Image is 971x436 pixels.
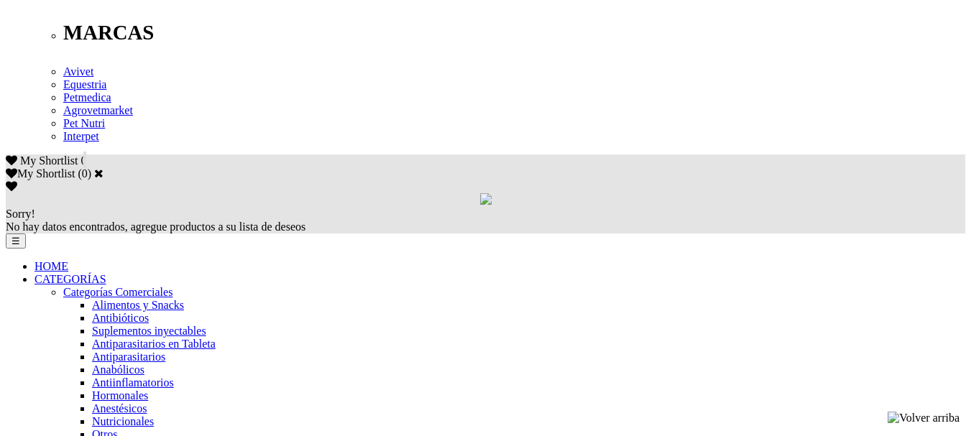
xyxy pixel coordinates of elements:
[78,167,91,180] span: ( )
[63,21,965,45] p: MARCAS
[63,91,111,103] a: Petmedica
[92,338,216,350] a: Antiparasitarios en Tableta
[6,233,26,249] button: ☰
[92,325,206,337] a: Suplementos inyectables
[63,130,99,142] a: Interpet
[63,65,93,78] a: Avivet
[63,286,172,298] a: Categorías Comerciales
[6,167,75,180] label: My Shortlist
[63,104,133,116] a: Agrovetmarket
[63,117,105,129] a: Pet Nutri
[92,312,149,324] a: Antibióticos
[92,415,154,427] a: Nutricionales
[92,376,174,389] a: Antiinflamatorios
[63,78,106,91] a: Equestria
[92,402,147,414] a: Anestésicos
[6,208,965,233] div: No hay datos encontrados, agregue productos a su lista de deseos
[94,167,103,179] a: Cerrar
[82,167,88,180] label: 0
[92,389,148,402] a: Hormonales
[34,260,68,272] a: HOME
[92,363,144,376] a: Anabólicos
[20,154,78,167] span: My Shortlist
[6,208,35,220] span: Sorry!
[34,273,106,285] a: CATEGORÍAS
[92,351,165,363] a: Antiparasitarios
[92,299,184,311] a: Alimentos y Snacks
[80,154,86,167] span: 0
[888,412,960,425] img: Volver arriba
[480,193,492,205] img: loading.gif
